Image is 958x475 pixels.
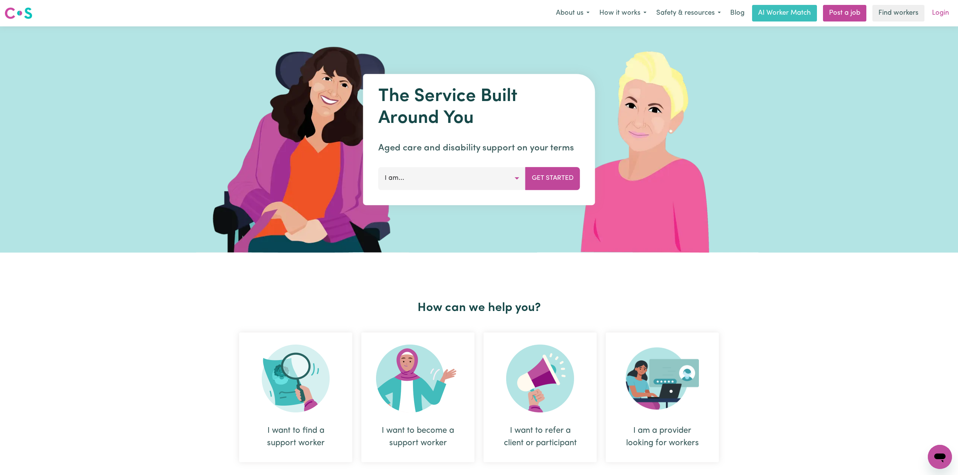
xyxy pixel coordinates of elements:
div: I want to refer a client or participant [484,332,597,462]
button: Get Started [525,167,580,190]
div: I am a provider looking for workers [624,424,701,449]
h1: The Service Built Around You [378,86,580,129]
div: I am a provider looking for workers [606,332,719,462]
a: Post a job [823,5,866,21]
div: I want to find a support worker [239,332,352,462]
img: Become Worker [376,345,460,412]
img: Careseekers logo [5,6,32,20]
a: Careseekers logo [5,5,32,22]
div: I want to become a support worker [379,424,456,449]
img: Refer [506,345,574,412]
div: I want to find a support worker [257,424,334,449]
a: AI Worker Match [752,5,817,21]
div: I want to refer a client or participant [502,424,579,449]
p: Aged care and disability support on your terms [378,141,580,155]
iframe: Button to launch messaging window [928,445,952,469]
a: Login [927,5,953,21]
div: I want to become a support worker [361,332,474,462]
a: Blog [726,5,749,21]
h2: How can we help you? [235,301,723,315]
button: Safety & resources [651,5,726,21]
img: Search [262,345,330,412]
img: Provider [626,345,699,412]
button: How it works [594,5,651,21]
a: Find workers [872,5,924,21]
button: I am... [378,167,526,190]
button: About us [551,5,594,21]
